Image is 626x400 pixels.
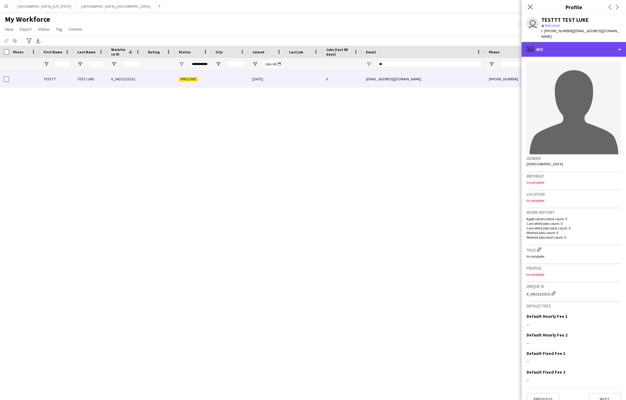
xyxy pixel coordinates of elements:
[179,77,198,82] span: Applicant
[527,180,621,185] p: Incomplete
[122,60,141,68] input: Workforce ID Filter Input
[38,26,50,32] span: Status
[107,71,144,87] div: lf_34231223232
[522,3,626,11] h3: Profile
[527,332,567,338] h3: Default Hourly Fee 2
[489,50,500,54] span: Phone
[322,71,362,87] div: 0
[527,217,621,221] p: Applications total count: 0
[179,50,191,54] span: Status
[148,50,160,54] span: Rating
[485,71,564,87] div: [PHONE_NUMBER]
[527,313,567,319] h3: Default Hourly Fee 1
[522,42,626,57] div: Bio
[35,25,52,33] a: Status
[111,61,117,67] button: Open Filter Menu
[25,37,33,44] app-action-btn: Advanced filters
[527,235,621,240] p: Worked jobs total count: 0
[545,23,560,28] span: Not rated
[44,61,49,67] button: Open Filter Menu
[527,162,563,166] span: [DEMOGRAPHIC_DATA]
[527,173,621,179] h3: Birthday
[88,60,104,68] input: Last Name Filter Input
[5,26,14,32] span: View
[527,156,621,161] h3: Gender
[489,61,494,67] button: Open Filter Menu
[527,230,621,235] p: Worked jobs count: 0
[500,60,560,68] input: Phone Filter Input
[13,50,23,54] span: Photo
[40,71,74,87] div: TESTTT
[326,47,351,56] span: Jobs (last 90 days)
[541,29,619,39] span: | [EMAIL_ADDRESS][DOMAIN_NAME]
[216,50,223,54] span: City
[252,61,258,67] button: Open Filter Menu
[527,198,621,203] p: Incomplete
[56,26,62,32] span: Tag
[377,60,481,68] input: Email Filter Input
[77,50,95,54] span: Last Name
[527,246,621,253] h3: Tags
[527,283,621,289] h3: Unique ID
[527,369,565,375] h3: Default Fixed Fee 2
[527,191,621,197] h3: Location
[249,71,286,87] div: [DATE]
[366,50,376,54] span: Email
[74,71,107,87] div: TEST LUKE
[527,303,621,309] h3: Default fees
[34,37,42,44] app-action-btn: Export XLSX
[53,25,65,33] a: Tag
[541,17,589,23] div: TESTTT TEST LUKE
[76,0,156,12] button: [GEOGRAPHIC_DATA], [GEOGRAPHIC_DATA]
[527,226,621,230] p: Cancelled jobs total count: 0
[111,47,126,56] span: Workforce ID
[13,0,76,12] button: [GEOGRAPHIC_DATA], [US_STATE]
[289,50,303,54] span: Last job
[77,61,83,67] button: Open Filter Menu
[20,26,32,32] span: Export
[227,60,245,68] input: City Filter Input
[366,61,371,67] button: Open Filter Menu
[216,61,221,67] button: Open Filter Menu
[527,265,621,271] h3: Profile
[527,221,621,226] p: Cancelled jobs count: 0
[263,60,282,68] input: Joined Filter Input
[362,71,485,87] div: [EMAIL_ADDRESS][DOMAIN_NAME]
[17,25,34,33] a: Export
[527,254,621,259] p: Incomplete
[66,25,85,33] a: Comms
[527,290,621,296] div: lf_34231223232
[179,61,184,67] button: Open Filter Menu
[527,210,621,215] h3: Work history
[527,340,621,346] div: --
[5,15,50,24] span: My Workforce
[527,351,565,356] h3: Default Fixed Fee 1
[2,25,16,33] a: View
[527,377,621,383] div: --
[527,272,621,277] p: Incomplete
[527,359,621,364] div: --
[541,29,573,33] span: t. [PHONE_NUMBER]
[68,26,82,32] span: Comms
[55,60,70,68] input: First Name Filter Input
[44,50,62,54] span: First Name
[252,50,264,54] span: Joined
[527,322,621,327] div: --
